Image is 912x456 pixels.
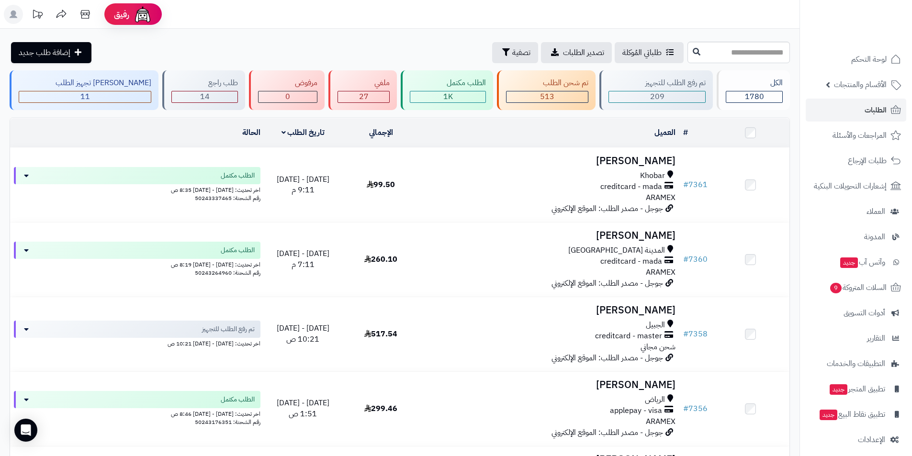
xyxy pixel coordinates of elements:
[600,256,662,267] span: creditcard - mada
[806,99,906,122] a: الطلبات
[552,203,663,214] span: جوجل - مصدر الطلب: الموقع الإلكتروني
[367,179,395,190] span: 99.50
[277,397,329,420] span: [DATE] - [DATE] 1:51 ص
[683,179,708,190] a: #7361
[14,184,260,194] div: اخر تحديث: [DATE] - [DATE] 8:35 ص
[806,352,906,375] a: التطبيقات والخدمات
[806,124,906,147] a: المراجعات والأسئلة
[195,194,260,202] span: رقم الشحنة: 50243337465
[806,251,906,274] a: وآتس آبجديد
[492,42,538,63] button: تصفية
[830,384,847,395] span: جديد
[806,378,906,400] a: تطبيق المتجرجديد
[14,259,260,269] div: اخر تحديث: [DATE] - [DATE] 8:19 ص
[814,179,887,193] span: إشعارات التحويلات البنكية
[609,91,705,102] div: 209
[14,408,260,418] div: اخر تحديث: [DATE] - [DATE] 8:46 ص
[622,47,662,58] span: طلباتي المُوكلة
[277,174,329,196] span: [DATE] - [DATE] 9:11 م
[80,91,90,102] span: 11
[19,47,70,58] span: إضافة طلب جديد
[202,324,255,334] span: تم رفع الطلب للتجهيز
[646,192,676,203] span: ARAMEX
[858,433,885,446] span: الإعدادات
[827,357,885,370] span: التطبيقات والخدمات
[683,328,688,340] span: #
[819,408,885,421] span: تطبيق نقاط البيع
[867,205,885,218] span: العملاء
[195,268,260,277] span: رقم الشحنة: 50243264960
[806,200,906,223] a: العملاء
[195,418,260,426] span: رقم الشحنة: 50243176351
[247,70,327,110] a: مرفوض 0
[364,328,397,340] span: 517.54
[19,78,151,89] div: [PERSON_NAME] تجهيز الطلب
[865,103,887,117] span: الطلبات
[829,382,885,396] span: تطبيق المتجر
[410,91,485,102] div: 1006
[359,91,369,102] span: 27
[848,154,887,167] span: طلبات الإرجاع
[200,91,210,102] span: 14
[640,170,665,181] span: Khobar
[507,91,588,102] div: 513
[258,78,317,89] div: مرفوض
[645,394,665,405] span: الرياض
[424,230,676,241] h3: [PERSON_NAME]
[364,254,397,265] span: 260.10
[443,91,453,102] span: 1K
[277,248,329,270] span: [DATE] - [DATE] 7:11 م
[506,78,588,89] div: تم شحن الطلب
[615,42,684,63] a: طلباتي المُوكلة
[646,416,676,427] span: ARAMEX
[834,78,887,91] span: الأقسام والمنتجات
[568,245,665,256] span: المدينة [GEOGRAPHIC_DATA]
[839,256,885,269] span: وآتس آب
[259,91,317,102] div: 0
[277,323,329,345] span: [DATE] - [DATE] 10:21 ص
[683,403,688,414] span: #
[683,254,688,265] span: #
[683,254,708,265] a: #7360
[540,91,554,102] span: 513
[512,47,530,58] span: تصفية
[221,171,255,180] span: الطلب مكتمل
[369,127,393,138] a: الإجمالي
[833,129,887,142] span: المراجعات والأسئلة
[221,245,255,255] span: الطلب مكتمل
[338,78,390,89] div: ملغي
[424,156,676,167] h3: [PERSON_NAME]
[171,78,238,89] div: طلب راجع
[25,5,49,26] a: تحديثات المنصة
[495,70,597,110] a: تم شحن الطلب 513
[221,395,255,404] span: الطلب مكتمل
[552,427,663,438] span: جوجل - مصدر الطلب: الموقع الإلكتروني
[820,410,837,420] span: جديد
[281,127,325,138] a: تاريخ الطلب
[830,282,842,294] span: 9
[683,127,688,138] a: #
[600,181,662,192] span: creditcard - mada
[654,127,676,138] a: العميل
[806,428,906,451] a: الإعدادات
[726,78,783,89] div: الكل
[864,230,885,244] span: المدونة
[745,91,764,102] span: 1780
[683,179,688,190] span: #
[563,47,604,58] span: تصدير الطلبات
[160,70,247,110] a: طلب راجع 14
[650,91,664,102] span: 209
[424,379,676,390] h3: [PERSON_NAME]
[806,149,906,172] a: طلبات الإرجاع
[172,91,237,102] div: 14
[641,341,676,353] span: شحن مجاني
[683,403,708,414] a: #7356
[541,42,612,63] a: تصدير الطلبات
[806,403,906,426] a: تطبيق نقاط البيعجديد
[806,175,906,198] a: إشعارات التحويلات البنكية
[597,70,715,110] a: تم رفع الطلب للتجهيز 209
[114,9,129,20] span: رفيق
[851,53,887,66] span: لوحة التحكم
[806,225,906,248] a: المدونة
[683,328,708,340] a: #7358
